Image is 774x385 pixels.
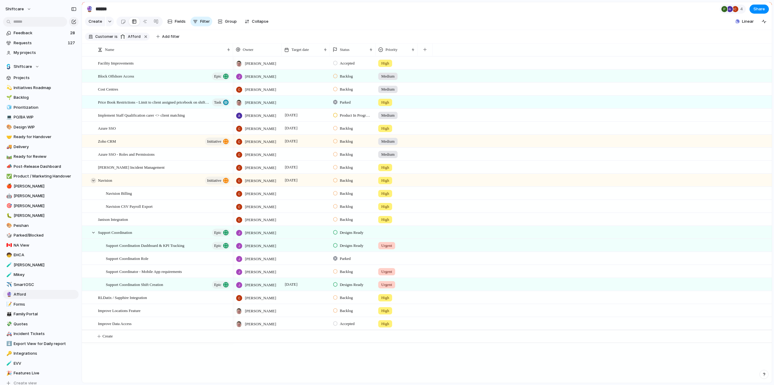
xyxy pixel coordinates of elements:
[245,139,276,145] span: [PERSON_NAME]
[6,183,11,190] div: 🍎
[3,349,79,358] a: 🔑Integrations
[3,290,79,299] a: 🔮Afford
[283,111,299,119] span: [DATE]
[3,48,79,57] a: My projects
[3,221,79,230] div: 🎨Peishan
[381,60,389,66] span: High
[245,126,276,132] span: [PERSON_NAME]
[733,17,756,26] button: Linear
[3,231,79,240] div: 🎲Parked/Blocked
[3,251,79,260] div: 🧒EHCA
[5,252,11,258] button: 🧒
[14,50,76,56] span: My projects
[340,295,353,301] span: Backlog
[340,230,363,236] span: Designs Ready
[3,132,79,141] div: 🤝Ready for Handover
[5,85,11,91] button: 💫
[14,370,76,376] span: Features Live
[6,163,11,170] div: 📣
[207,137,221,146] span: initiative
[115,34,118,39] span: is
[212,281,230,289] button: Epic
[3,172,79,181] div: ✅Product / Marketing Handover
[5,311,11,317] button: 👪
[245,191,276,197] span: [PERSON_NAME]
[740,6,745,12] span: 4
[381,204,389,210] span: High
[340,86,353,92] span: Backlog
[6,94,11,101] div: 🌱
[3,103,79,112] a: 🧊Prioritization
[6,143,11,150] div: 🚚
[5,262,11,268] button: 🧪
[165,17,188,26] button: Fields
[3,191,79,201] a: 🤖[PERSON_NAME]
[3,280,79,289] div: ✈️SmartOSC
[95,34,113,39] span: Customer
[162,34,180,39] span: Add filter
[5,360,11,367] button: 🧪
[5,282,11,288] button: ✈️
[98,320,132,327] span: Improve Data Access
[5,223,11,229] button: 🎨
[3,83,79,92] a: 💫Initiatives Roadmap
[283,164,299,171] span: [DATE]
[3,300,79,309] a: 📝Forms
[98,124,116,131] span: Azure SSO
[340,138,353,144] span: Backlog
[6,114,11,121] div: 💻
[98,307,141,314] span: Improve Locations Feature
[381,112,395,118] span: Medium
[14,252,76,258] span: EHCA
[381,86,395,92] span: Medium
[14,193,76,199] span: [PERSON_NAME]
[98,72,134,79] span: Block Offshore Access
[14,321,76,327] span: Quotes
[5,350,11,357] button: 🔑
[3,28,79,38] a: Feedback28
[6,320,11,327] div: 💸
[245,100,276,106] span: [PERSON_NAME]
[6,340,11,347] div: ⬇️
[3,359,79,368] div: 🧪EVV
[245,204,276,210] span: [PERSON_NAME]
[98,85,118,92] span: Cost Centres
[3,152,79,161] a: 🛤️Ready for Review
[3,320,79,329] div: 💸Quotes
[153,32,183,41] button: Add filter
[340,191,353,197] span: Backlog
[5,301,11,307] button: 📝
[98,216,128,223] span: Janison Integration
[381,73,395,79] span: Medium
[381,191,389,197] span: High
[5,331,11,337] button: 🚑
[102,333,113,339] span: Create
[245,308,276,314] span: [PERSON_NAME]
[5,272,11,278] button: 🧪
[5,232,11,238] button: 🎲
[6,301,11,308] div: 📝
[118,33,142,40] button: Afford
[14,114,76,120] span: PO/BA WIP
[200,18,210,25] span: Filter
[3,201,79,211] div: 🎯[PERSON_NAME]
[245,87,276,93] span: [PERSON_NAME]
[105,47,114,53] span: Name
[6,242,11,249] div: 🇨🇦
[3,123,79,132] a: 🎨Design WIP
[3,369,79,378] div: 🎉Features Live
[3,4,34,14] button: shiftcare
[5,134,11,140] button: 🤝
[6,252,11,259] div: 🧒
[3,310,79,319] div: 👪Family Portal
[214,280,221,289] span: Epic
[3,182,79,191] div: 🍎[PERSON_NAME]
[3,142,79,151] div: 🚚Delivery
[98,59,134,66] span: Facility Improvements
[212,72,230,80] button: Epic
[14,105,76,111] span: Prioritization
[245,61,276,67] span: [PERSON_NAME]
